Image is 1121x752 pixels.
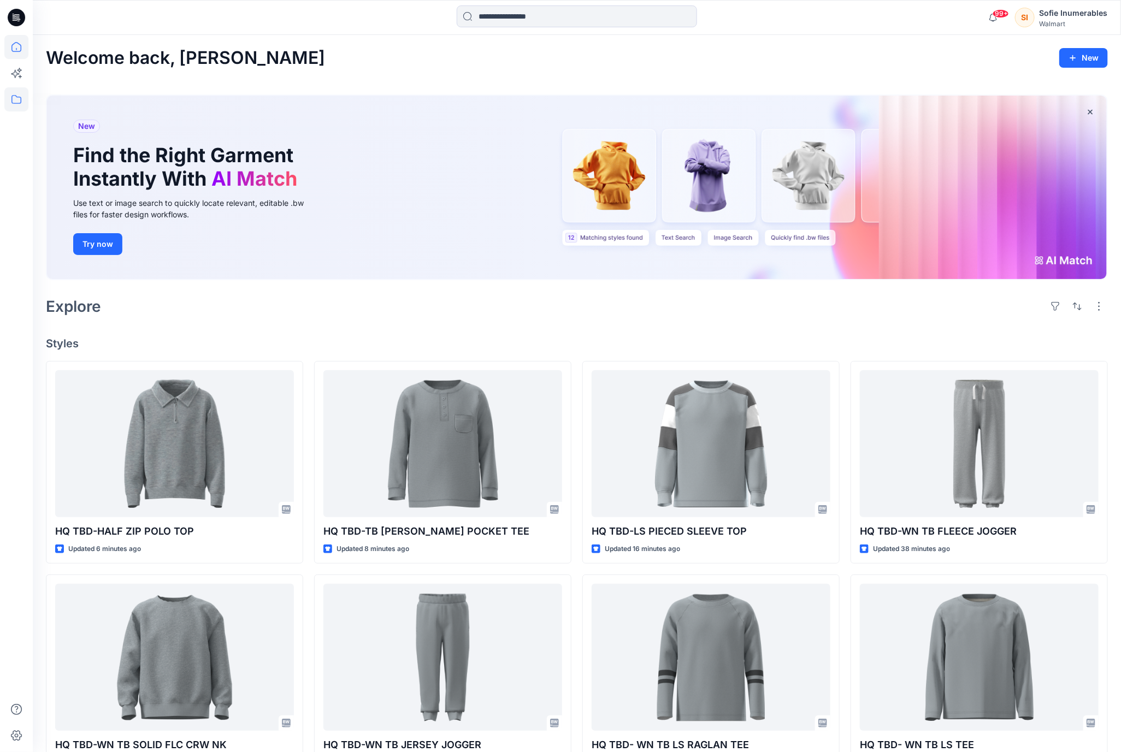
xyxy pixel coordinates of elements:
a: HQ TBD-TB LS HENLEY POCKET TEE [323,370,562,517]
a: HQ TBD-HALF ZIP POLO TOP [55,370,294,517]
div: Sofie Inumerables [1039,7,1107,20]
a: HQ TBD- WN TB LS RAGLAN TEE [592,584,830,731]
a: HQ TBD-LS PIECED SLEEVE TOP [592,370,830,517]
p: HQ TBD-HALF ZIP POLO TOP [55,524,294,539]
p: Updated 6 minutes ago [68,543,141,555]
p: HQ TBD-WN TB FLEECE JOGGER [860,524,1099,539]
button: New [1059,48,1108,68]
h1: Find the Right Garment Instantly With [73,144,303,191]
a: HQ TBD-WN TB JERSEY JOGGER [323,584,562,731]
div: Use text or image search to quickly locate relevant, editable .bw files for faster design workflows. [73,197,319,220]
span: 99+ [993,9,1009,18]
a: HQ TBD- WN TB LS TEE [860,584,1099,731]
h4: Styles [46,337,1108,350]
h2: Explore [46,298,101,315]
div: Walmart [1039,20,1107,28]
p: Updated 8 minutes ago [337,543,409,555]
p: HQ TBD-LS PIECED SLEEVE TOP [592,524,830,539]
div: SI [1015,8,1035,27]
h2: Welcome back, [PERSON_NAME] [46,48,325,68]
a: HQ TBD-WN TB FLEECE JOGGER [860,370,1099,517]
span: AI Match [211,167,297,191]
span: New [78,120,95,133]
p: Updated 16 minutes ago [605,543,680,555]
a: HQ TBD-WN TB SOLID FLC CRW NK [55,584,294,731]
button: Try now [73,233,122,255]
p: HQ TBD-TB [PERSON_NAME] POCKET TEE [323,524,562,539]
p: Updated 38 minutes ago [873,543,950,555]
